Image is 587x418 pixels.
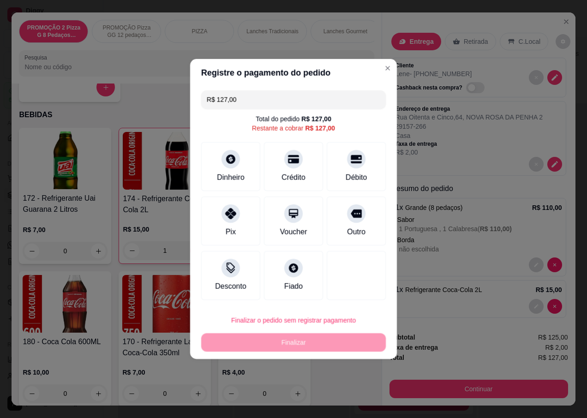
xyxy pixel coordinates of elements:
[284,281,303,292] div: Fiado
[256,114,331,124] div: Total do pedido
[301,114,331,124] div: R$ 127,00
[201,311,386,329] button: Finalizar o pedido sem registrar pagamento
[347,227,365,238] div: Outro
[280,227,307,238] div: Voucher
[346,172,367,183] div: Débito
[305,124,335,133] div: R$ 127,00
[282,172,305,183] div: Crédito
[226,227,236,238] div: Pix
[215,281,246,292] div: Desconto
[252,124,335,133] div: Restante a cobrar
[380,61,395,76] button: Close
[207,90,380,109] input: Ex.: hambúrguer de cordeiro
[190,59,397,87] header: Registre o pagamento do pedido
[217,172,245,183] div: Dinheiro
